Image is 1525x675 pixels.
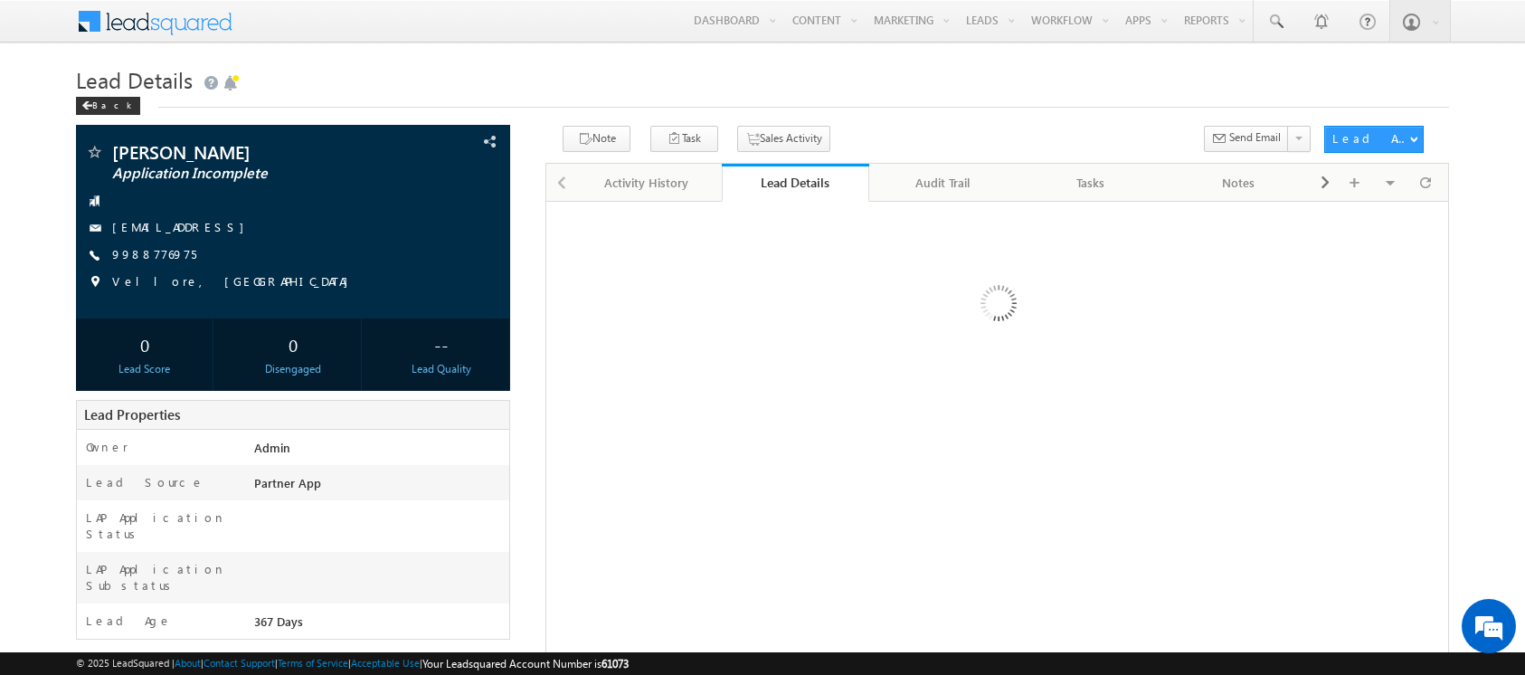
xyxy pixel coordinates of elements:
[204,657,275,669] a: Contact Support
[422,657,629,670] span: Your Leadsquared Account Number is
[112,273,357,291] span: Vellore, [GEOGRAPHIC_DATA]
[81,361,208,377] div: Lead Score
[722,164,870,202] a: Lead Details
[573,164,722,202] a: Activity History
[86,509,233,542] label: LAP Application Status
[735,174,857,191] div: Lead Details
[112,219,253,234] a: [EMAIL_ADDRESS]
[250,613,509,638] div: 367 Days
[650,126,718,152] button: Task
[76,655,629,672] span: © 2025 LeadSquared | | | | |
[1332,130,1409,147] div: Lead Actions
[1229,129,1281,146] span: Send Email
[278,657,348,669] a: Terms of Service
[351,657,420,669] a: Acceptable Use
[254,440,290,455] span: Admin
[86,439,128,455] label: Owner
[904,213,1091,400] img: Loading...
[229,361,356,377] div: Disengaged
[563,126,630,152] button: Note
[112,246,196,264] span: 9988776975
[377,361,505,377] div: Lead Quality
[884,172,1001,194] div: Audit Trail
[737,126,830,152] button: Sales Activity
[1179,172,1297,194] div: Notes
[175,657,201,669] a: About
[81,328,208,361] div: 0
[601,657,629,670] span: 61073
[86,561,233,594] label: LAP Application Substatus
[76,96,149,111] a: Back
[84,405,180,423] span: Lead Properties
[1165,164,1313,202] a: Notes
[229,328,356,361] div: 0
[1018,164,1166,202] a: Tasks
[86,474,204,490] label: Lead Source
[76,65,193,94] span: Lead Details
[377,328,505,361] div: --
[250,474,509,499] div: Partner App
[86,613,172,629] label: Lead Age
[76,97,140,115] div: Back
[1324,126,1424,153] button: Lead Actions
[1204,126,1289,152] button: Send Email
[112,165,383,183] span: Application Incomplete
[869,164,1018,202] a: Audit Trail
[112,143,383,161] span: [PERSON_NAME]
[1032,172,1150,194] div: Tasks
[588,172,706,194] div: Activity History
